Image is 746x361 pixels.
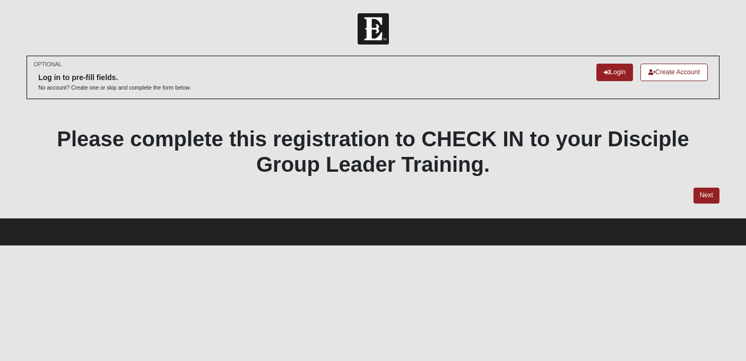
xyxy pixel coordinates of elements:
[640,64,708,81] a: Create Account
[38,73,191,82] h6: Log in to pre-fill fields.
[596,64,633,81] a: Login
[38,84,191,92] p: No account? Create one or skip and complete the form below.
[27,126,719,177] h2: Please complete this registration to CHECK IN to your Disciple Group Leader Training.
[693,188,719,203] a: Next
[358,13,389,45] img: Church of Eleven22 Logo
[33,60,62,68] small: OPTIONAL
